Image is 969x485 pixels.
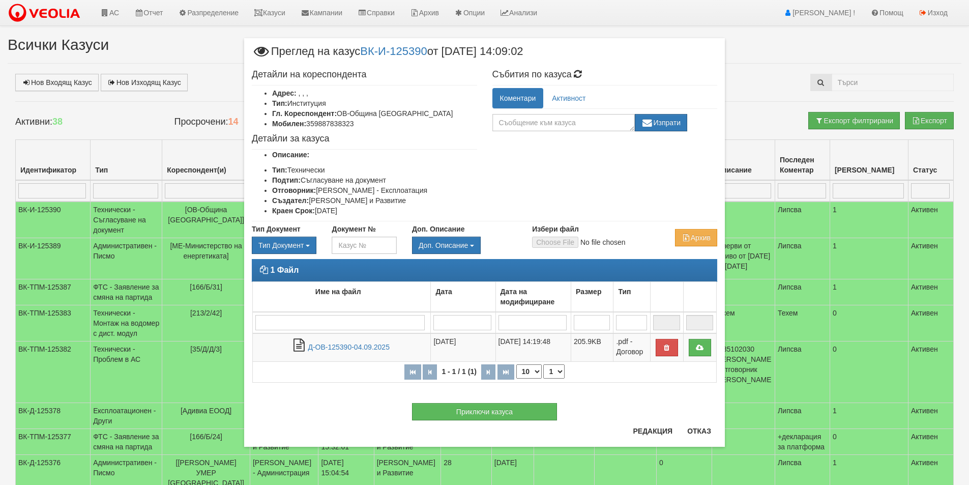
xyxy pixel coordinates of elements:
button: Изпрати [635,114,688,131]
td: : No sort applied, activate to apply an ascending sort [650,281,683,312]
button: Доп. Описание [412,237,481,254]
b: Размер [576,288,601,296]
button: Последна страница [497,364,514,380]
label: Документ № [332,224,375,234]
a: ВК-И-125390 [360,45,427,58]
li: ОВ-Община [GEOGRAPHIC_DATA] [272,108,477,119]
b: Отговорник: [272,186,316,194]
td: Дата: No sort applied, activate to apply an ascending sort [431,281,495,312]
h4: Събития по казуса [492,70,718,80]
a: Д-ОВ-125390-04.09.2025 [308,343,389,351]
a: Активност [544,88,593,108]
span: Доп. Описание [419,241,468,249]
b: Подтип: [272,176,301,184]
div: Двоен клик, за изчистване на избраната стойност. [412,237,517,254]
b: Краен Срок: [272,207,315,215]
span: 1 - 1 / 1 (1) [439,367,479,376]
label: Избери файл [532,224,579,234]
strong: 1 Файл [270,266,299,274]
h4: Детайли за казуса [252,134,477,144]
button: Отказ [681,423,717,439]
div: Двоен клик, за изчистване на избраната стойност. [252,237,316,254]
select: Брой редове на страница [516,364,542,379]
b: Създател: [272,196,309,205]
b: Описание: [272,151,309,159]
button: Предишна страница [423,364,437,380]
input: Казус № [332,237,396,254]
button: Архив [675,229,717,246]
label: Тип Документ [252,224,301,234]
li: 359887838323 [272,119,477,129]
h4: Детайли на кореспондента [252,70,477,80]
li: Технически [272,165,477,175]
b: Адрес: [272,89,297,97]
b: Име на файл [315,288,361,296]
li: [PERSON_NAME] и Развитие [272,195,477,206]
td: [DATE] 14:19:48 [495,333,571,362]
b: Мобилен: [272,120,306,128]
tr: Д-ОВ-125390-04.09.2025.pdf - Договор [253,333,717,362]
td: [DATE] [431,333,495,362]
select: Страница номер [543,364,565,379]
td: Дата на модифициране: No sort applied, activate to apply an ascending sort [495,281,571,312]
button: Първа страница [404,364,421,380]
b: Гл. Кореспондент: [272,109,337,118]
b: Тип: [272,99,287,107]
button: Редакция [627,423,679,439]
b: Тип [618,288,631,296]
td: Размер: No sort applied, activate to apply an ascending sort [571,281,613,312]
button: Следваща страница [481,364,495,380]
td: : No sort applied, activate to apply an ascending sort [683,281,716,312]
b: Тип: [272,166,287,174]
b: Дата на модифициране [501,288,555,306]
li: Съгласуване на документ [272,175,477,185]
a: Коментари [492,88,544,108]
button: Приключи казуса [412,403,557,420]
td: .pdf - Договор [613,333,651,362]
span: Тип Документ [258,241,304,249]
span: Преглед на казус от [DATE] 14:09:02 [252,46,523,65]
span: , , , [299,89,308,97]
label: Доп. Описание [412,224,464,234]
button: Тип Документ [252,237,316,254]
td: Тип: No sort applied, activate to apply an ascending sort [613,281,651,312]
b: Дата [435,288,452,296]
td: 205.9KB [571,333,613,362]
li: [DATE] [272,206,477,216]
li: [PERSON_NAME] - Експлоатация [272,185,477,195]
td: Име на файл: No sort applied, activate to apply an ascending sort [253,281,431,312]
li: Институция [272,98,477,108]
